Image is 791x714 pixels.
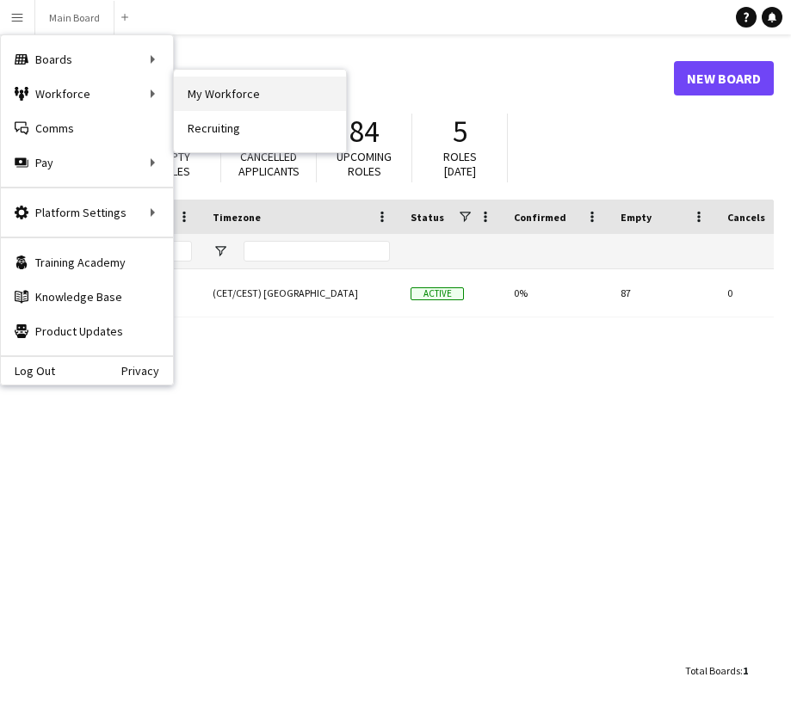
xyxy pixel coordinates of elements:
div: : [685,654,748,687]
h1: Boards [30,65,674,91]
a: Privacy [121,364,173,378]
span: Empty [621,211,652,224]
div: Pay [1,145,173,180]
a: New Board [674,61,774,95]
div: Boards [1,42,173,77]
a: Product Updates [1,314,173,348]
div: Workforce [1,77,173,111]
span: Timezone [213,211,261,224]
span: Roles [DATE] [443,149,477,179]
span: Cancelled applicants [238,149,300,179]
div: Platform Settings [1,195,173,230]
a: Comms [1,111,173,145]
div: 0% [504,269,610,317]
span: Active [411,287,464,300]
button: Open Filter Menu [213,243,228,259]
a: Recruiting [174,111,346,145]
button: Main Board [35,1,114,34]
span: 1 [743,664,748,677]
span: Cancels [727,211,765,224]
input: Timezone Filter Input [244,241,390,262]
div: (CET/CEST) [GEOGRAPHIC_DATA] [202,269,400,317]
span: Status [411,211,444,224]
a: Training Academy [1,245,173,280]
div: 87 [610,269,717,317]
span: Confirmed [514,211,566,224]
span: Upcoming roles [337,149,392,179]
span: 84 [349,113,379,151]
a: Log Out [1,364,55,378]
span: 5 [453,113,467,151]
a: Knowledge Base [1,280,173,314]
span: Total Boards [685,664,740,677]
a: My Workforce [174,77,346,111]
